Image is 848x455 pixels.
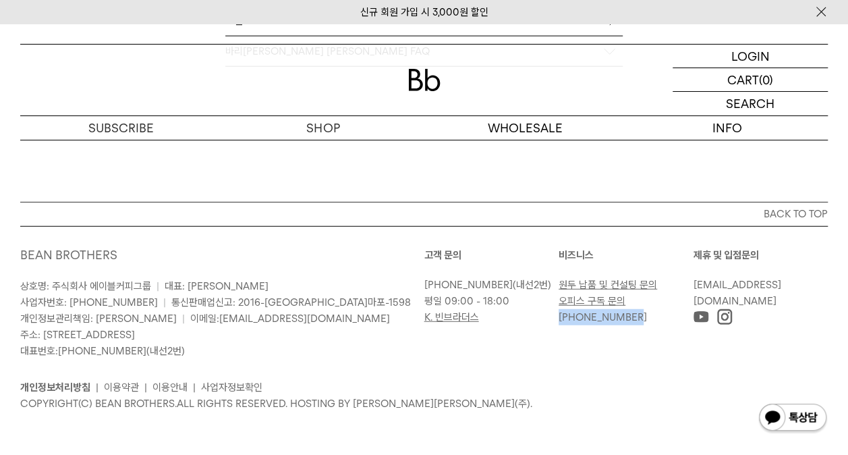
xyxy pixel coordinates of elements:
a: 이용안내 [152,381,188,394]
span: 대표: [PERSON_NAME] [165,280,268,292]
button: BACK TO TOP [20,202,828,226]
span: 이메일: [190,313,390,325]
a: 개인정보처리방침 [20,381,90,394]
p: WHOLESALE [424,116,626,140]
a: 이용약관 [104,381,139,394]
li: | [144,379,147,396]
a: [PHONE_NUMBER] [58,345,146,357]
p: 비즈니스 [559,247,694,263]
a: SUBSCRIBE [20,116,222,140]
a: CART (0) [673,68,828,92]
a: 신규 회원 가입 시 3,000원 할인 [360,6,488,18]
p: SEARCH [726,92,774,115]
a: K. 빈브라더스 [424,311,479,323]
img: 카카오톡 채널 1:1 채팅 버튼 [758,402,828,435]
a: LOGIN [673,45,828,68]
li: | [193,379,196,396]
a: 오피스 구독 문의 [559,295,625,307]
p: 제휴 및 입점문의 [694,247,828,263]
p: COPYRIGHT(C) BEAN BROTHERS. ALL RIGHTS RESERVED. HOSTING BY [PERSON_NAME][PERSON_NAME](주). [20,396,828,412]
p: INFO [626,116,828,140]
span: 주소: [STREET_ADDRESS] [20,329,135,341]
img: 로고 [408,69,441,91]
span: 상호명: 주식회사 에이블커피그룹 [20,280,151,292]
span: | [163,296,166,309]
li: | [96,379,98,396]
a: [EMAIL_ADDRESS][DOMAIN_NAME] [219,313,390,325]
a: [EMAIL_ADDRESS][DOMAIN_NAME] [694,279,781,307]
a: 원두 납품 및 컨설팅 문의 [559,279,657,291]
p: 고객 문의 [424,247,559,263]
a: [PHONE_NUMBER] [559,311,647,323]
span: | [182,313,185,325]
p: (내선2번) [424,277,553,293]
a: BEAN BROTHERS [20,248,117,262]
p: 평일 09:00 - 18:00 [424,293,553,309]
span: 개인정보관리책임: [PERSON_NAME] [20,313,177,325]
a: 사업자정보확인 [201,381,262,394]
span: | [157,280,159,292]
p: CART [727,68,759,91]
span: 통신판매업신고: 2016-[GEOGRAPHIC_DATA]마포-1598 [171,296,411,309]
p: LOGIN [731,45,770,68]
p: (0) [759,68,773,91]
a: SHOP [222,116,424,140]
span: 대표번호: (내선2번) [20,345,185,357]
a: [PHONE_NUMBER] [424,279,513,291]
span: 사업자번호: [PHONE_NUMBER] [20,296,158,309]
